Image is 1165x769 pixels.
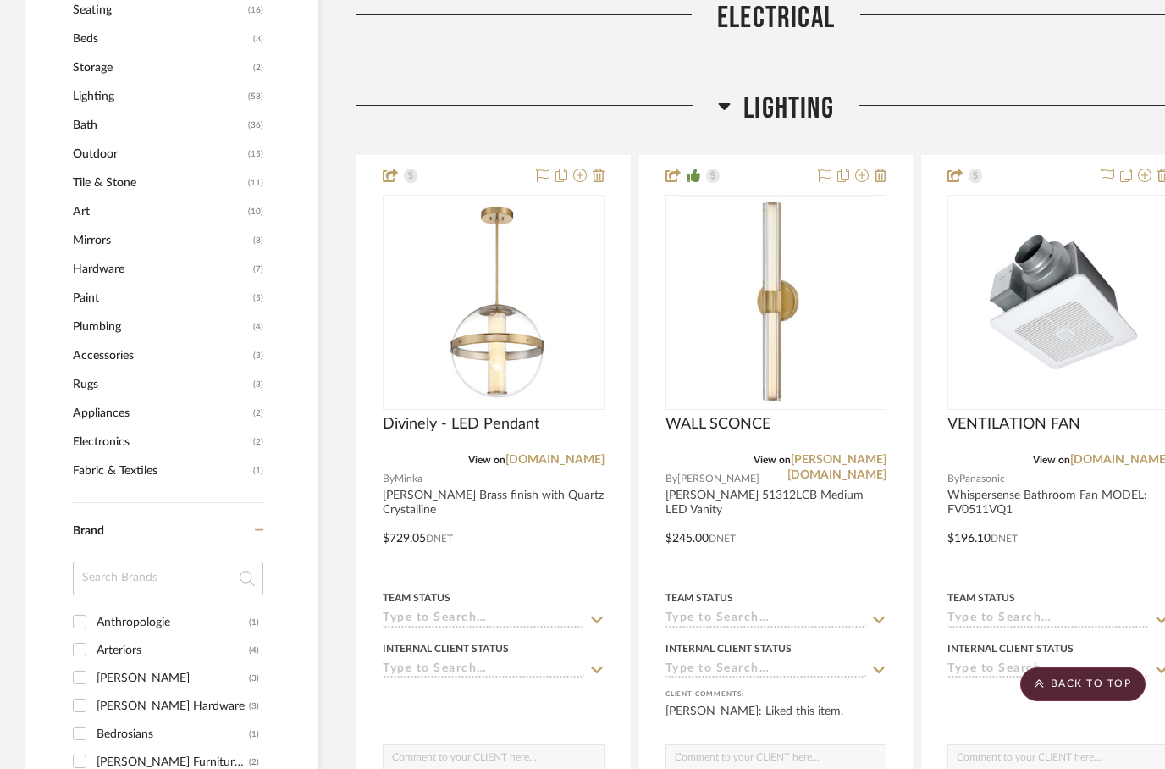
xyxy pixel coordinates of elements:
div: Arteriors [97,637,249,664]
div: (1) [249,609,259,636]
div: Team Status [383,590,450,606]
div: Internal Client Status [383,641,509,656]
input: Search Brands [73,562,263,595]
img: Divinely - LED Pendant [395,196,593,408]
span: By [665,471,677,487]
span: WALL SCONCE [665,415,770,434]
div: [PERSON_NAME] Hardware [97,693,249,720]
span: (15) [248,141,263,168]
span: (1) [253,457,263,484]
span: Accessories [73,341,249,370]
span: (3) [253,371,263,398]
span: Fabric & Textiles [73,456,249,485]
span: Outdoor [73,140,244,169]
span: (58) [248,83,263,110]
div: [PERSON_NAME] [97,665,249,692]
div: 0 [384,196,604,409]
input: Type to Search… [665,611,867,628]
div: Internal Client Status [947,641,1074,656]
span: Lighting [73,82,244,111]
span: [PERSON_NAME] [677,471,759,487]
div: Internal Client Status [665,641,792,656]
span: Rugs [73,370,249,399]
div: (4) [249,637,259,664]
input: Type to Search… [383,611,584,628]
div: Anthropologie [97,609,249,636]
div: Team Status [665,590,733,606]
span: (8) [253,227,263,254]
span: Brand [73,525,104,537]
span: (2) [253,54,263,81]
span: Divinely - LED Pendant [383,415,539,434]
span: Tile & Stone [73,169,244,197]
span: (11) [248,169,263,196]
div: (3) [249,693,259,720]
input: Type to Search… [947,611,1149,628]
span: Appliances [73,399,249,428]
a: [DOMAIN_NAME] [505,454,605,466]
span: Electronics [73,428,249,456]
div: (1) [249,721,259,748]
scroll-to-top-button: BACK TO TOP [1020,667,1146,701]
span: Paint [73,284,249,313]
span: (4) [253,313,263,340]
span: Mirrors [73,226,249,255]
span: Plumbing [73,313,249,341]
span: Panasonic [959,471,1005,487]
span: (7) [253,256,263,283]
span: By [947,471,959,487]
span: View on [1033,455,1070,465]
span: (5) [253,285,263,312]
span: Hardware [73,255,249,284]
a: [PERSON_NAME][DOMAIN_NAME] [787,454,886,481]
span: Minka [395,471,422,487]
span: View on [468,455,505,465]
div: (3) [249,665,259,692]
span: Art [73,197,244,226]
div: Team Status [947,590,1015,606]
span: (2) [253,429,263,456]
span: (3) [253,342,263,369]
input: Type to Search… [383,662,584,678]
span: LIGHTING [743,91,834,127]
span: (36) [248,112,263,139]
span: View on [754,455,791,465]
span: (10) [248,198,263,225]
span: (3) [253,25,263,53]
span: Bath [73,111,244,140]
span: Beds [73,25,249,53]
span: VENTILATION FAN [947,415,1080,434]
input: Type to Search… [665,662,867,678]
div: Bedrosians [97,721,249,748]
span: By [383,471,395,487]
span: (2) [253,400,263,427]
input: Type to Search… [947,662,1149,678]
div: [PERSON_NAME]: Liked this item. [665,703,887,737]
img: WALL SCONCE [678,196,873,408]
span: Storage [73,53,249,82]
